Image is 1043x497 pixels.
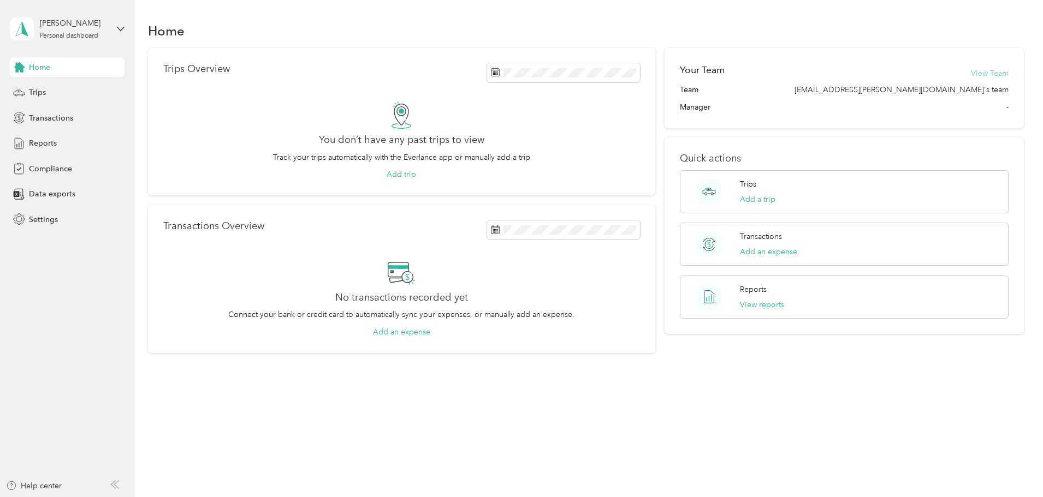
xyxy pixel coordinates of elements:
p: Trips Overview [163,63,230,75]
p: Quick actions [680,153,1009,164]
span: Reports [29,137,57,149]
button: View Team [971,68,1009,79]
h2: No transactions recorded yet [335,292,468,303]
span: Settings [29,214,58,225]
button: View reports [740,299,784,310]
span: [EMAIL_ADDRESS][PERSON_NAME][DOMAIN_NAME]'s team [795,84,1009,95]
p: Transactions [740,231,782,242]
button: Help center [6,480,62,492]
iframe: Everlance-gr Chat Button Frame [982,436,1043,497]
p: Connect your bank or credit card to automatically sync your expenses, or manually add an expense. [228,309,574,320]
div: [PERSON_NAME] [40,17,108,29]
h2: Your Team [680,63,725,77]
span: Team [680,84,698,95]
span: - [1006,101,1009,113]
span: Transactions [29,112,73,124]
button: Add an expense [740,246,797,258]
h2: You don’t have any past trips to view [319,134,484,146]
span: Home [29,62,50,73]
span: Trips [29,87,46,98]
p: Transactions Overview [163,220,264,232]
h1: Home [148,25,185,37]
div: Personal dashboard [40,33,98,39]
span: Data exports [29,188,75,200]
p: Reports [740,284,767,295]
p: Track your trips automatically with the Everlance app or manually add a trip [273,152,530,163]
span: Compliance [29,163,72,175]
button: Add an expense [373,326,430,338]
button: Add a trip [740,194,775,205]
span: Manager [680,101,710,113]
p: Trips [740,178,756,190]
button: Add trip [387,169,416,180]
